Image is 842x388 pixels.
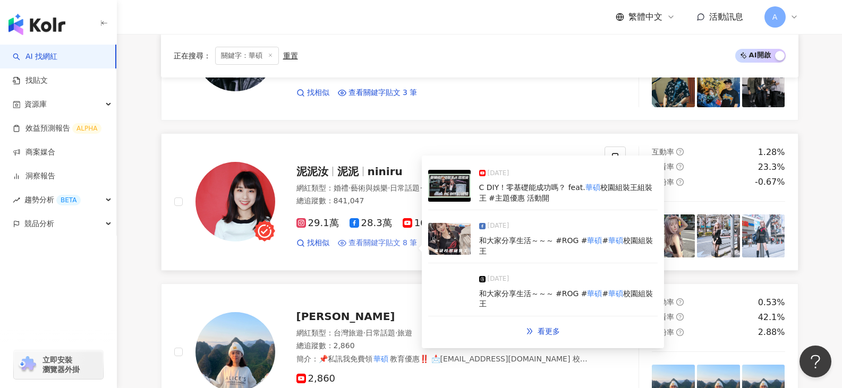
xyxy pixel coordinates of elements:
span: 日常話題 [390,184,420,192]
span: [DATE] [488,221,509,231]
mark: 華碩 [587,289,602,298]
span: 藝術與娛樂 [351,184,388,192]
span: 婚禮 [334,184,348,192]
span: question-circle [676,329,684,336]
div: 網紅類型 ： [296,328,592,339]
img: post-image [428,276,471,308]
span: 日常話題 [365,329,395,337]
img: post-image [742,64,785,107]
span: 和大家分享生活～～～ #ROG # [479,236,588,245]
span: · [363,329,365,337]
span: · [388,184,390,192]
span: rise [13,196,20,204]
img: post-image [652,214,695,257]
div: 重置 [283,51,298,60]
span: 29.1萬 [296,218,339,229]
a: 洞察報告 [13,171,55,182]
a: searchAI 找網紅 [13,51,57,62]
img: chrome extension [17,356,38,373]
img: post-image [697,64,740,107]
span: 繁體中文 [628,11,662,23]
span: 泥泥汝 [296,165,328,178]
a: 找相似 [296,238,329,248]
span: niniru [368,165,403,178]
span: 台灣旅遊 [334,329,363,337]
div: 23.3% [758,161,785,173]
span: 📌私訊我免費領 [319,355,372,363]
span: 16.3萬 [403,218,445,229]
img: post-image [428,170,471,202]
span: C DIY！零基礎能成功嗎？ feat. [479,183,585,192]
span: 28.3萬 [350,218,392,229]
span: [DATE] [488,274,509,284]
span: 看更多 [538,327,560,335]
span: 互動率 [652,148,674,156]
div: BETA [56,195,81,205]
span: double-right [526,327,533,335]
span: 找相似 [307,88,329,98]
span: 資源庫 [24,92,47,116]
a: chrome extension立即安裝 瀏覽器外掛 [14,350,103,379]
span: 2,860 [296,373,336,384]
iframe: Help Scout Beacon - Open [800,346,831,377]
span: 正在搜尋 ： [174,51,211,60]
span: 和大家分享生活～～～ #ROG # [479,289,588,298]
a: 效益預測報告ALPHA [13,123,101,134]
span: question-circle [676,148,684,156]
span: [PERSON_NAME] [296,310,395,323]
mark: 華碩 [372,353,390,365]
span: 校園組裝王組裝王 #主題優惠 活動開 [479,183,652,202]
span: · [395,329,397,337]
span: 找相似 [307,238,329,248]
span: # [602,236,608,245]
div: 總追蹤數 ： 841,047 [296,196,592,206]
mark: 華碩 [585,183,600,192]
span: · [348,184,351,192]
a: double-right看更多 [515,321,571,342]
a: 查看關鍵字貼文 8 筆 [338,238,418,248]
a: 找相似 [296,88,329,98]
mark: 華碩 [587,236,602,245]
mark: 華碩 [608,236,623,245]
a: 找貼文 [13,75,48,86]
span: 趨勢分析 [24,188,81,212]
span: # [602,289,608,298]
span: · [420,184,422,192]
img: logo [8,14,65,35]
img: post-image [697,214,740,257]
span: 旅遊 [397,329,412,337]
img: post-image [742,214,785,257]
span: 校園組裝王 [479,236,653,255]
span: question-circle [676,298,684,306]
span: 活動訊息 [709,12,743,22]
span: question-circle [676,163,684,170]
a: KOL Avatar泥泥汝泥泥niniru網紅類型：婚禮·藝術與娛樂·日常話題·教育與學習·命理占卜·遊戲·美髮·旅遊總追蹤數：841,04729.1萬28.3萬16.3萬10.3萬找相似查看關... [161,133,798,271]
span: 立即安裝 瀏覽器外掛 [42,355,80,374]
div: -0.67% [755,176,785,188]
a: 查看關鍵字貼文 3 筆 [338,88,418,98]
span: [DATE] [488,168,509,179]
div: 0.53% [758,297,785,308]
div: 1.28% [758,146,785,158]
span: A [772,11,778,23]
span: 泥泥 [337,165,359,178]
mark: 華碩 [608,289,623,298]
div: 總追蹤數 ： 2,860 [296,341,592,351]
img: post-image [652,64,695,107]
div: 2.88% [758,326,785,338]
div: 網紅類型 ： [296,183,592,194]
span: 競品分析 [24,212,54,236]
a: 商案媒合 [13,147,55,158]
span: 查看關鍵字貼文 8 筆 [348,238,418,248]
div: 42.1% [758,312,785,323]
img: post-image [428,223,471,255]
span: 查看關鍵字貼文 3 筆 [348,88,418,98]
span: question-circle [676,178,684,186]
img: KOL Avatar [195,162,275,242]
span: question-circle [676,313,684,321]
span: 關鍵字：華碩 [215,47,279,65]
